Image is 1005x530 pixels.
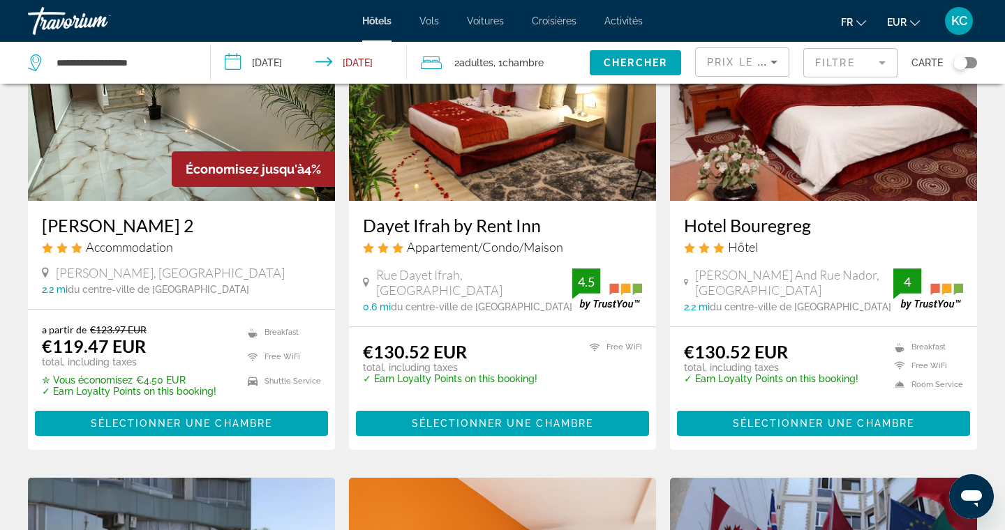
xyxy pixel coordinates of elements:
[42,215,321,236] a: [PERSON_NAME] 2
[42,356,216,368] p: total, including taxes
[42,239,321,255] div: 3 star Accommodation
[42,374,216,386] p: €4.50 EUR
[86,239,173,255] span: Accommodation
[710,301,891,312] span: du centre-ville de [GEOGRAPHIC_DATA]
[951,14,967,28] span: KC
[684,341,788,362] ins: €130.52 EUR
[407,42,590,84] button: Travelers: 2 adults, 0 children
[241,348,321,365] li: Free WiFi
[604,57,667,68] span: Chercher
[459,57,493,68] span: Adultes
[893,273,921,290] div: 4
[356,411,649,436] button: Sélectionner une chambre
[407,239,563,255] span: Appartement/Condo/Maison
[684,215,963,236] a: Hotel Bouregreg
[363,373,537,384] p: ✓ Earn Loyalty Points on this booking!
[572,273,600,290] div: 4.5
[707,56,817,68] span: Prix le plus bas
[684,373,858,384] p: ✓ Earn Loyalty Points on this booking!
[911,53,943,73] span: Carte
[356,414,649,430] a: Sélectionner une chambre
[888,360,963,372] li: Free WiFi
[467,15,504,26] a: Voitures
[376,267,572,298] span: Rue Dayet Ifrah, [GEOGRAPHIC_DATA]
[943,56,977,69] button: Toggle map
[35,414,328,430] a: Sélectionner une chambre
[841,12,866,32] button: Change language
[362,15,392,26] a: Hôtels
[695,267,893,298] span: [PERSON_NAME] And Rue Nador, [GEOGRAPHIC_DATA]
[35,411,328,436] button: Sélectionner une chambre
[412,418,593,429] span: Sélectionner une chambre
[186,162,304,176] span: Économisez jusqu'à
[888,379,963,391] li: Room Service
[887,17,907,28] span: EUR
[677,411,970,436] button: Sélectionner une chambre
[42,374,133,386] span: ✮ Vous économisez
[42,335,146,356] ins: €119.47 EUR
[887,12,920,32] button: Change currency
[454,53,493,73] span: 2
[733,418,914,429] span: Sélectionner une chambre
[502,57,544,68] span: Chambre
[241,372,321,390] li: Shuttle Service
[677,414,970,430] a: Sélectionner une chambre
[419,15,439,26] a: Vols
[363,239,642,255] div: 3 star Apartment
[949,474,994,519] iframe: Bouton de lancement de la fenêtre de messagerie
[583,341,642,353] li: Free WiFi
[941,6,977,36] button: User Menu
[363,341,467,362] ins: €130.52 EUR
[888,341,963,353] li: Breakfast
[211,42,408,84] button: Check-in date: Oct 3, 2025 Check-out date: Oct 5, 2025
[56,265,285,280] span: [PERSON_NAME], [GEOGRAPHIC_DATA]
[91,418,272,429] span: Sélectionner une chambre
[172,151,335,187] div: 4%
[707,54,777,70] mat-select: Sort by
[532,15,576,26] a: Croisières
[42,324,87,335] span: a partir de
[68,284,249,295] span: du centre-ville de [GEOGRAPHIC_DATA]
[363,362,537,373] p: total, including taxes
[893,268,963,310] img: trustyou-badge.svg
[684,362,858,373] p: total, including taxes
[42,386,216,397] p: ✓ Earn Loyalty Points on this booking!
[28,3,167,39] a: Travorium
[604,15,643,26] a: Activités
[363,301,391,312] span: 0.6 mi
[42,284,68,295] span: 2.2 mi
[728,239,758,255] span: Hôtel
[841,17,853,28] span: fr
[590,50,681,75] button: Chercher
[803,47,898,78] button: Filter
[572,268,642,310] img: trustyou-badge.svg
[684,301,710,312] span: 2.2 mi
[363,215,642,236] a: Dayet Ifrah by Rent Inn
[684,239,963,255] div: 3 star Hotel
[90,324,147,335] del: €123.97 EUR
[241,324,321,341] li: Breakfast
[391,301,572,312] span: du centre-ville de [GEOGRAPHIC_DATA]
[493,53,544,73] span: , 1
